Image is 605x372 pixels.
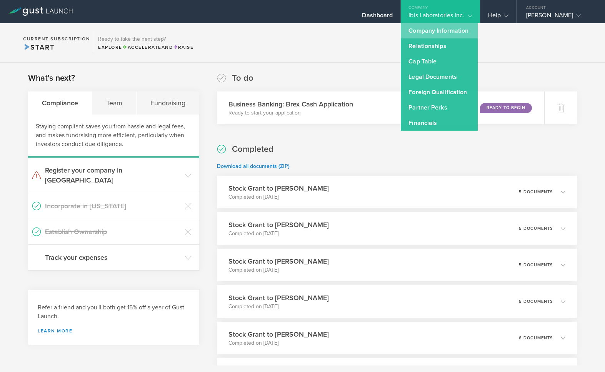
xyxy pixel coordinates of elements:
p: 5 documents [519,263,553,267]
h3: Ready to take the next step? [98,37,193,42]
span: and [122,45,173,50]
h3: Track your expenses [45,252,181,262]
a: Learn more [38,329,190,333]
h3: Business Banking: Brex Cash Application [228,99,353,109]
h2: Current Subscription [23,37,90,41]
p: 5 documents [519,190,553,194]
p: Completed on [DATE] [228,230,329,237]
span: Accelerate [122,45,162,50]
p: Completed on [DATE] [228,303,329,311]
div: [PERSON_NAME] [526,12,592,23]
p: Ready to start your application [228,109,353,117]
h3: Stock Grant to [PERSON_NAME] [228,329,329,339]
h3: Stock Grant to [PERSON_NAME] [228,220,329,230]
p: 5 documents [519,226,553,231]
div: Explore [98,44,193,51]
p: 6 documents [519,336,553,340]
h3: Register your company in [GEOGRAPHIC_DATA] [45,165,181,185]
div: Dashboard [362,12,393,23]
p: Completed on [DATE] [228,266,329,274]
iframe: Chat Widget [567,335,605,372]
span: Raise [173,45,193,50]
a: Download all documents (ZIP) [217,163,290,169]
h2: Completed [232,144,273,155]
div: Ready to Begin [480,103,532,113]
h3: Establish Ownership [45,227,181,237]
h3: Stock Grant to [PERSON_NAME] [228,183,329,193]
div: Team [92,91,137,115]
h3: Stock Grant to [PERSON_NAME] [228,256,329,266]
h3: Stock Grant to [PERSON_NAME] [228,293,329,303]
div: Compliance [28,91,92,115]
p: 5 documents [519,299,553,304]
div: Staying compliant saves you from hassle and legal fees, and makes fundraising more efficient, par... [28,115,199,158]
p: Completed on [DATE] [228,193,329,201]
h2: What's next? [28,73,75,84]
div: Ready to take the next step?ExploreAccelerateandRaise [94,31,197,55]
div: Help [488,12,508,23]
div: Ibis Laboratories Inc. [408,12,472,23]
h3: Incorporate in [US_STATE] [45,201,181,211]
span: Start [23,43,54,51]
h2: To do [232,73,253,84]
p: Completed on [DATE] [228,339,329,347]
div: Business Banking: Brex Cash ApplicationReady to start your applicationReady to Begin [217,91,544,124]
h3: Refer a friend and you'll both get 15% off a year of Gust Launch. [38,303,190,321]
div: Fundraising [137,91,199,115]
